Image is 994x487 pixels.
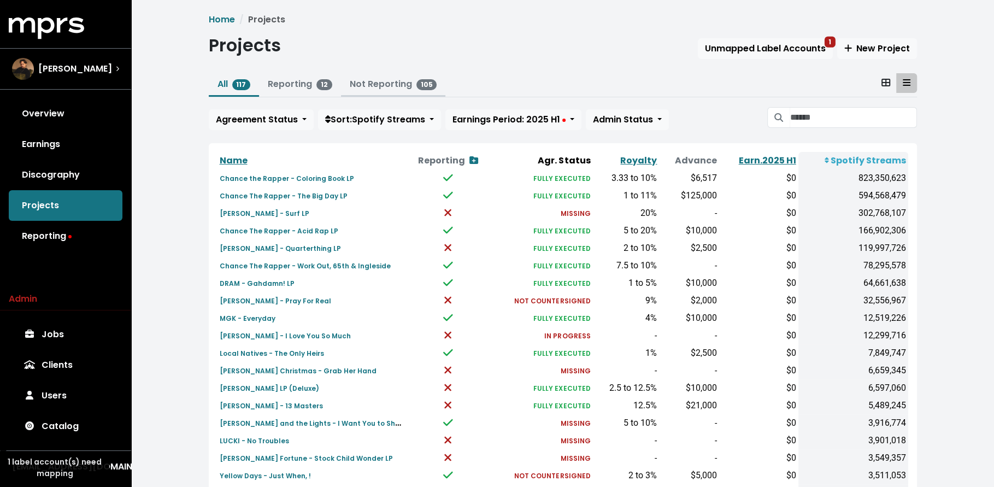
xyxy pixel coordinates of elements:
[719,432,798,449] td: $0
[698,38,833,59] button: Unmapped Label Accounts1
[719,467,798,484] td: $0
[592,292,659,309] td: 9%
[220,154,248,167] a: Name
[220,189,348,202] a: Chance The Rapper - The Big Day LP
[690,295,716,306] span: $2,000
[659,362,719,379] td: -
[220,349,324,358] small: Local Natives - The Only Heirs
[719,414,798,432] td: $0
[220,294,331,307] a: [PERSON_NAME] - Pray For Real
[316,79,332,90] span: 12
[685,400,716,410] span: $21,000
[824,37,836,48] span: 1
[560,366,590,375] small: MISSING
[220,242,341,254] a: [PERSON_NAME] - Quarterthing LP
[533,174,590,183] small: FULLY EXECUTED
[209,13,235,26] a: Home
[705,42,826,55] span: Unmapped Label Accounts
[837,38,917,59] button: New Project
[560,436,590,445] small: MISSING
[592,432,659,449] td: -
[620,154,657,167] a: Royalty
[685,313,716,323] span: $10,000
[719,169,798,187] td: $0
[9,160,122,190] a: Discography
[220,331,351,341] small: [PERSON_NAME] - I Love You So Much
[490,152,593,169] th: Agr. Status
[592,362,659,379] td: -
[690,348,716,358] span: $2,500
[235,13,285,26] li: Projects
[659,432,719,449] td: -
[659,327,719,344] td: -
[798,397,908,414] td: 5,489,245
[220,279,295,288] small: DRAM - Gahdamn! LP
[592,379,659,397] td: 2.5 to 12.5%
[659,414,719,432] td: -
[220,434,289,447] a: LUCKI - No Troubles
[719,222,798,239] td: $0
[798,432,908,449] td: 3,901,018
[592,309,659,327] td: 4%
[533,191,590,201] small: FULLY EXECUTED
[586,109,669,130] button: Admin Status
[220,172,354,184] a: Chance the Rapper - Coloring Book LP
[719,274,798,292] td: $0
[220,416,448,429] a: [PERSON_NAME] and the Lights - I Want You to Shake, Thank You
[685,225,716,236] span: $10,000
[560,419,590,428] small: MISSING
[220,436,289,445] small: LUCKI - No Troubles
[220,312,275,324] a: MGK - Everyday
[798,239,908,257] td: 119,997,726
[9,21,84,34] a: mprs logo
[659,449,719,467] td: -
[9,411,122,442] a: Catalog
[690,243,716,253] span: $2,500
[592,449,659,467] td: -
[798,204,908,222] td: 302,768,107
[220,401,323,410] small: [PERSON_NAME] - 13 Masters
[798,414,908,432] td: 3,916,774
[560,454,590,463] small: MISSING
[659,204,719,222] td: -
[592,344,659,362] td: 1%
[798,362,908,379] td: 6,659,345
[220,259,391,272] a: Chance The Rapper - Work Out, 65th & Ingleside
[9,319,122,350] a: Jobs
[220,224,338,237] a: Chance The Rapper - Acid Rap LP
[685,278,716,288] span: $10,000
[592,274,659,292] td: 1 to 5%
[12,460,119,473] div: [EMAIL_ADDRESS][DOMAIN_NAME]
[9,350,122,380] a: Clients
[592,397,659,414] td: 12.5%
[220,364,377,377] a: [PERSON_NAME] Christmas - Grab Her Hand
[798,257,908,274] td: 78,295,578
[593,113,653,126] span: Admin Status
[592,222,659,239] td: 5 to 20%
[533,244,590,253] small: FULLY EXECUTED
[216,113,298,126] span: Agreement Status
[533,384,590,393] small: FULLY EXECUTED
[220,277,295,289] a: DRAM - Gahdamn! LP
[220,244,341,253] small: [PERSON_NAME] - Quarterthing LP
[592,187,659,204] td: 1 to 11%
[220,454,393,463] small: [PERSON_NAME] Fortune - Stock Child Wonder LP
[220,174,354,183] small: Chance the Rapper - Coloring Book LP
[220,207,309,219] a: [PERSON_NAME] - Surf LP
[209,13,917,26] nav: breadcrumb
[719,239,798,257] td: $0
[220,296,331,306] small: [PERSON_NAME] - Pray For Real
[9,380,122,411] a: Users
[881,78,890,87] svg: Card View
[719,187,798,204] td: $0
[798,187,908,204] td: 594,568,479
[798,467,908,484] td: 3,511,053
[798,169,908,187] td: 823,350,623
[719,204,798,222] td: $0
[445,109,581,130] button: Earnings Period: 2025 H1
[798,274,908,292] td: 64,661,638
[592,204,659,222] td: 20%
[903,78,910,87] svg: Table View
[739,154,796,167] a: Earn.2025 H1
[592,169,659,187] td: 3.33 to 10%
